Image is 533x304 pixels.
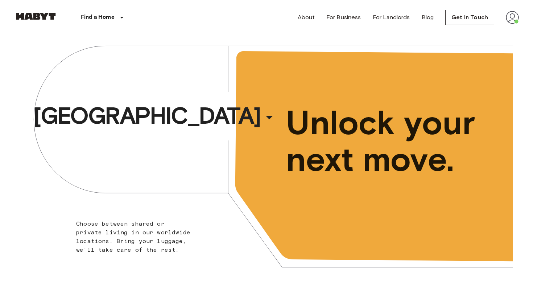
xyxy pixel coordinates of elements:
[373,13,410,22] a: For Landlords
[33,101,260,130] span: [GEOGRAPHIC_DATA]
[445,10,494,25] a: Get in Touch
[76,220,190,253] span: Choose between shared or private living in our worldwide locations. Bring your luggage, we'll tak...
[422,13,434,22] a: Blog
[298,13,315,22] a: About
[14,13,58,20] img: Habyt
[506,11,519,24] img: avatar
[286,104,483,178] span: Unlock your next move.
[81,13,115,22] p: Find a Home
[326,13,361,22] a: For Business
[30,99,281,132] button: [GEOGRAPHIC_DATA]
